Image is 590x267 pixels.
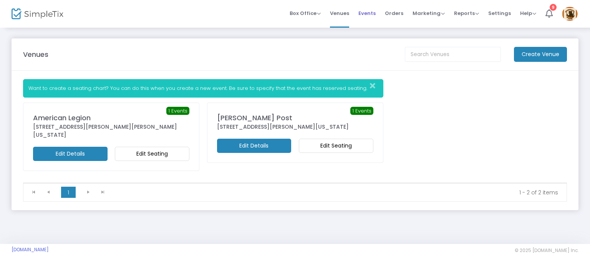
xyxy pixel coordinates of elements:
[350,107,373,115] span: 1 Events
[368,80,383,92] button: Close
[115,147,189,161] m-button: Edit Seating
[550,4,557,11] div: 9
[385,3,403,23] span: Orders
[488,3,511,23] span: Settings
[413,10,445,17] span: Marketing
[217,139,292,153] m-button: Edit Details
[217,113,373,123] div: [PERSON_NAME] Post
[116,189,558,196] kendo-pager-info: 1 - 2 of 2 items
[166,107,189,115] span: 1 Events
[23,79,383,98] div: Want to create a seating chart? You can do this when you create a new event. Be sure to specify t...
[454,10,479,17] span: Reports
[514,47,567,62] m-button: Create Venue
[405,47,501,62] input: Search Venues
[12,247,49,253] a: [DOMAIN_NAME]
[217,123,373,131] div: [STREET_ADDRESS][PERSON_NAME][US_STATE]
[33,147,108,161] m-button: Edit Details
[358,3,376,23] span: Events
[61,187,76,198] span: Page 1
[515,247,578,254] span: © 2025 [DOMAIN_NAME] Inc.
[290,10,321,17] span: Box Office
[33,113,189,123] div: American Legion
[330,3,349,23] span: Venues
[299,139,373,153] m-button: Edit Seating
[520,10,536,17] span: Help
[33,123,189,139] div: [STREET_ADDRESS][PERSON_NAME][PERSON_NAME][US_STATE]
[23,49,48,60] m-panel-title: Venues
